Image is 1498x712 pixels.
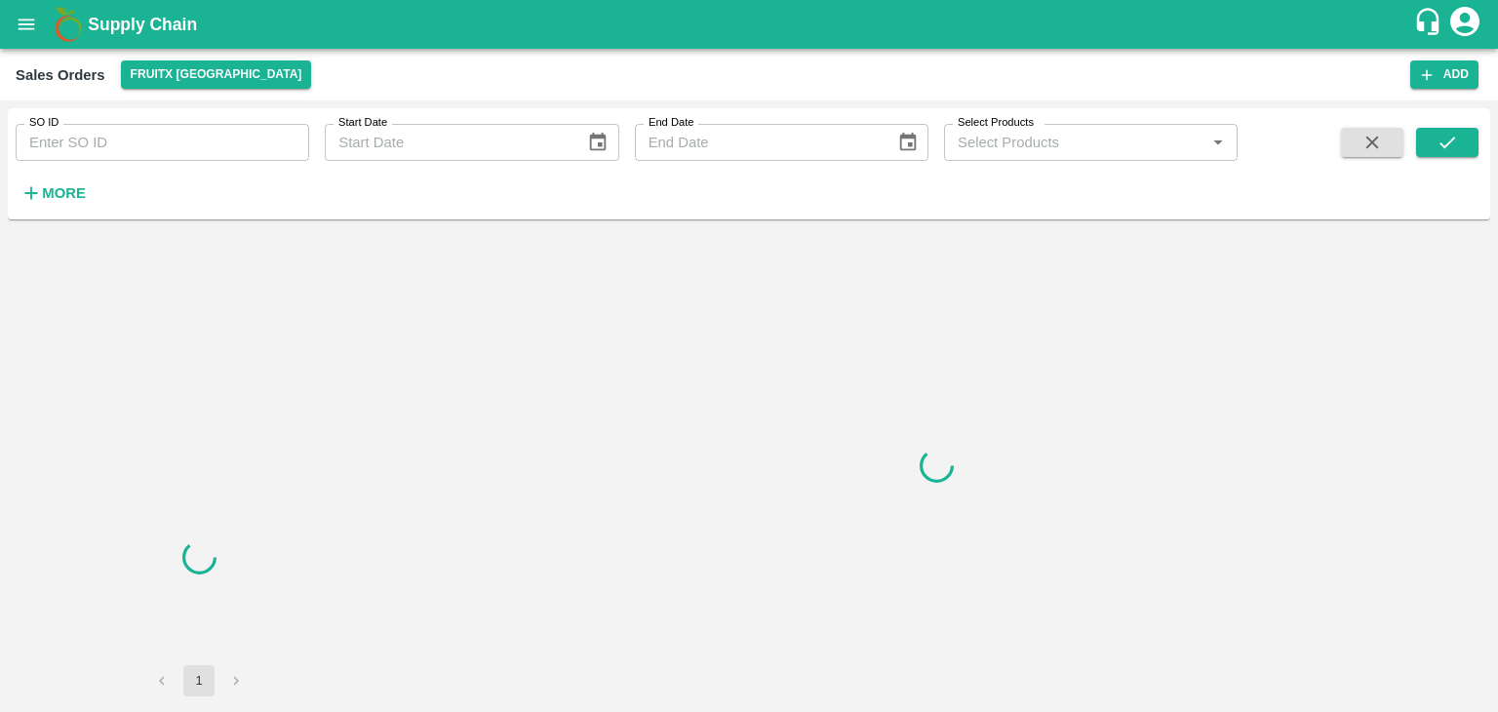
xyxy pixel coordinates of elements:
[1447,4,1482,45] div: account of current user
[325,124,572,161] input: Start Date
[579,124,616,161] button: Choose date
[143,665,255,696] nav: pagination navigation
[16,177,91,210] button: More
[1413,7,1447,42] div: customer-support
[4,2,49,47] button: open drawer
[889,124,926,161] button: Choose date
[42,185,86,201] strong: More
[338,115,387,131] label: Start Date
[49,5,88,44] img: logo
[635,124,882,161] input: End Date
[16,124,309,161] input: Enter SO ID
[16,62,105,88] div: Sales Orders
[958,115,1034,131] label: Select Products
[88,15,197,34] b: Supply Chain
[88,11,1413,38] a: Supply Chain
[950,130,1200,155] input: Select Products
[649,115,693,131] label: End Date
[29,115,59,131] label: SO ID
[121,60,312,89] button: Select DC
[183,665,215,696] button: page 1
[1410,60,1478,89] button: Add
[1205,130,1231,155] button: Open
